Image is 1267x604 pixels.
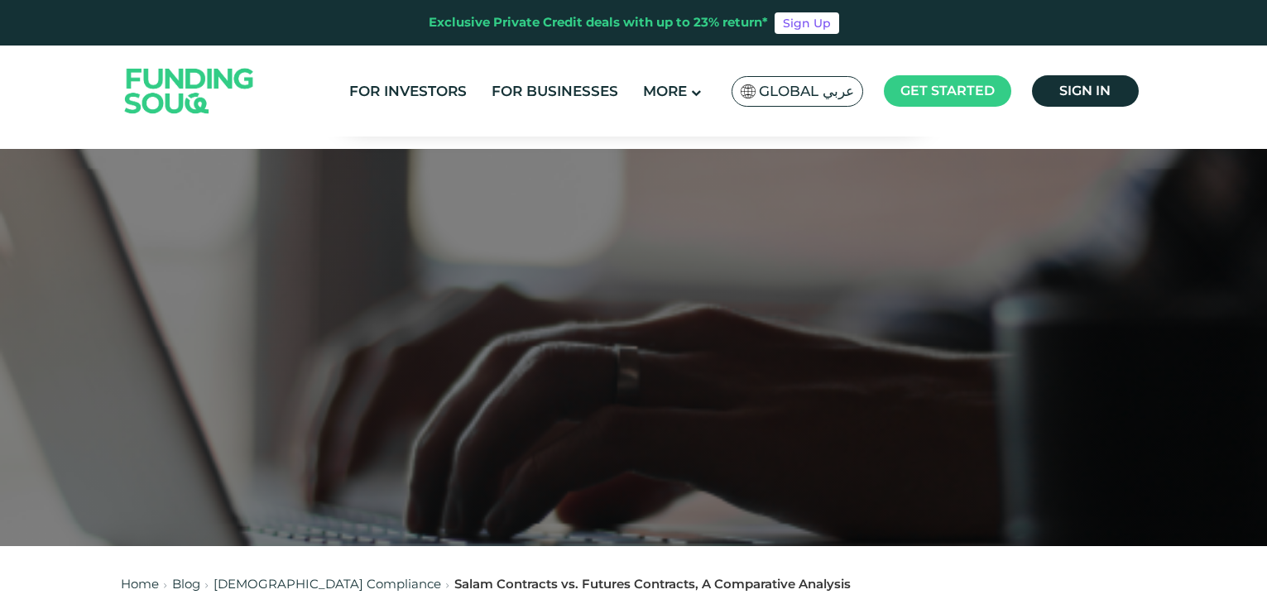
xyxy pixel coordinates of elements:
[172,576,200,592] a: Blog
[741,84,756,98] img: SA Flag
[429,13,768,32] div: Exclusive Private Credit deals with up to 23% return*
[121,576,159,592] a: Home
[759,82,854,101] span: Global عربي
[1059,83,1111,98] span: Sign in
[487,78,622,105] a: For Businesses
[775,12,839,34] a: Sign Up
[1032,75,1139,107] a: Sign in
[643,83,687,99] span: More
[345,78,471,105] a: For Investors
[108,49,271,132] img: Logo
[900,83,995,98] span: Get started
[214,576,441,592] a: [DEMOGRAPHIC_DATA] Compliance
[454,575,851,594] div: Salam Contracts vs. Futures Contracts, A Comparative Analysis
